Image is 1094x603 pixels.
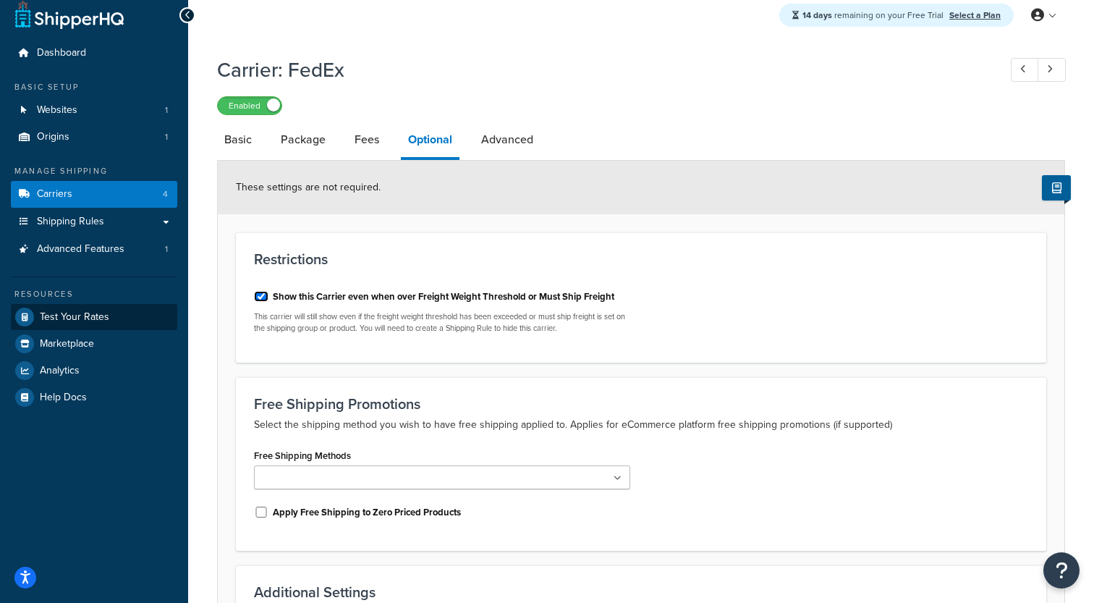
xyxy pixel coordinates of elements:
a: Optional [401,122,459,160]
a: Fees [347,122,386,157]
a: Help Docs [11,384,177,410]
label: Free Shipping Methods [254,450,351,461]
h3: Restrictions [254,251,1028,267]
span: Help Docs [40,392,87,404]
a: Basic [217,122,259,157]
span: Carriers [37,188,72,201]
a: Advanced [474,122,540,157]
a: Dashboard [11,40,177,67]
label: Enabled [218,97,281,114]
li: Carriers [11,181,177,208]
span: Dashboard [37,47,86,59]
a: Select a Plan [949,9,1001,22]
li: Advanced Features [11,236,177,263]
p: This carrier will still show even if the freight weight threshold has been exceeded or must ship ... [254,311,630,334]
div: Manage Shipping [11,165,177,177]
a: Shipping Rules [11,208,177,235]
label: Show this Carrier even when over Freight Weight Threshold or Must Ship Freight [273,290,614,303]
div: Basic Setup [11,81,177,93]
strong: 14 days [802,9,832,22]
button: Show Help Docs [1042,175,1071,201]
span: Websites [37,104,77,117]
span: Analytics [40,365,80,377]
span: remaining on your Free Trial [802,9,946,22]
span: Shipping Rules [37,216,104,228]
a: Test Your Rates [11,304,177,330]
a: Next Record [1038,58,1066,82]
li: Origins [11,124,177,151]
a: Marketplace [11,331,177,357]
div: Resources [11,288,177,300]
h3: Free Shipping Promotions [254,396,1028,412]
span: Marketplace [40,338,94,350]
a: Analytics [11,358,177,384]
a: Carriers4 [11,181,177,208]
label: Apply Free Shipping to Zero Priced Products [273,506,461,519]
span: Advanced Features [37,243,124,256]
button: Open Resource Center [1043,552,1080,589]
h3: Additional Settings [254,584,1028,600]
span: 1 [165,104,168,117]
a: Origins1 [11,124,177,151]
span: 1 [165,243,168,256]
p: Select the shipping method you wish to have free shipping applied to. Applies for eCommerce platf... [254,416,1028,434]
a: Previous Record [1011,58,1039,82]
h1: Carrier: FedEx [217,56,984,84]
span: These settings are not required. [236,180,381,195]
li: Websites [11,97,177,124]
span: 4 [163,188,168,201]
a: Advanced Features1 [11,236,177,263]
a: Websites1 [11,97,177,124]
span: Origins [37,131,69,143]
span: 1 [165,131,168,143]
a: Package [273,122,333,157]
span: Test Your Rates [40,311,109,324]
